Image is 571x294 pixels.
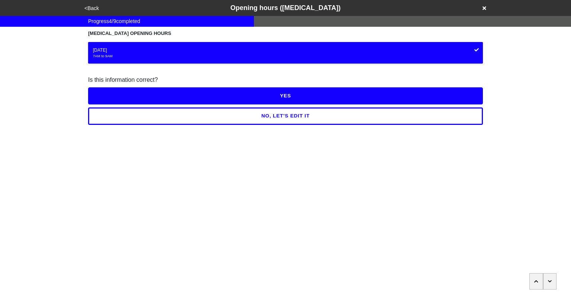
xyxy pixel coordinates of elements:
[88,107,483,125] button: NO, LET'S EDIT IT
[93,47,478,54] div: [DATE]
[88,42,483,64] button: [DATE]7AM to 9AM
[230,4,341,12] span: Opening hours ([MEDICAL_DATA])
[88,87,483,104] button: YES
[88,30,483,37] div: [MEDICAL_DATA] OPENING HOURS
[88,17,140,25] span: Progress 4 / 9 completed
[93,54,478,59] div: 7AM to 9AM
[82,4,101,13] button: <Back
[88,75,483,84] div: Is this information correct?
